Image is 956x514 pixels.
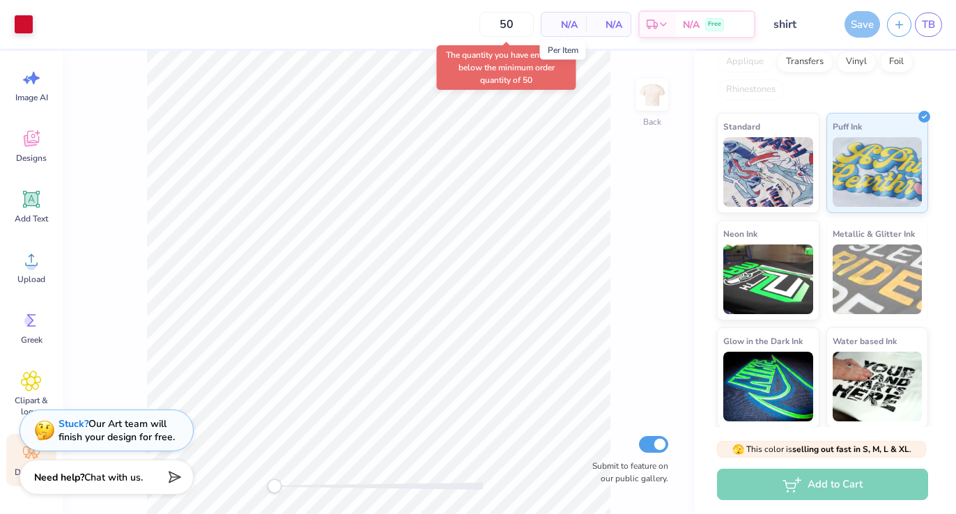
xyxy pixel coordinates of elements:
[34,471,84,484] strong: Need help?
[732,443,744,456] span: 🫣
[833,352,923,421] img: Water based Ink
[723,352,813,421] img: Glow in the Dark Ink
[16,153,47,164] span: Designs
[708,20,721,29] span: Free
[585,460,668,485] label: Submit to feature on our public gallery.
[717,79,785,100] div: Rhinestones
[777,52,833,72] div: Transfers
[540,40,586,60] div: Per Item
[683,17,700,32] span: N/A
[8,395,54,417] span: Clipart & logos
[59,417,88,430] strong: Stuck?
[638,81,666,109] img: Back
[594,17,622,32] span: N/A
[717,52,773,72] div: Applique
[833,244,923,314] img: Metallic & Glitter Ink
[833,137,923,207] img: Puff Ink
[732,443,911,455] span: This color is .
[15,92,48,103] span: Image AI
[268,479,282,493] div: Accessibility label
[922,17,935,33] span: TB
[915,13,942,37] a: TB
[792,444,909,455] strong: selling out fast in S, M, L & XL
[59,417,175,444] div: Our Art team will finish your design for free.
[833,334,897,348] span: Water based Ink
[643,116,661,128] div: Back
[15,213,48,224] span: Add Text
[833,119,862,134] span: Puff Ink
[550,17,578,32] span: N/A
[723,226,757,241] span: Neon Ink
[837,52,876,72] div: Vinyl
[21,334,43,345] span: Greek
[84,471,143,484] span: Chat with us.
[762,10,831,38] input: Untitled Design
[880,52,913,72] div: Foil
[723,334,803,348] span: Glow in the Dark Ink
[479,12,534,37] input: – –
[723,244,813,314] img: Neon Ink
[723,119,760,134] span: Standard
[15,467,48,478] span: Decorate
[723,137,813,207] img: Standard
[437,45,576,90] div: The quantity you have entered is below the minimum order quantity of 50
[17,274,45,285] span: Upload
[833,226,915,241] span: Metallic & Glitter Ink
